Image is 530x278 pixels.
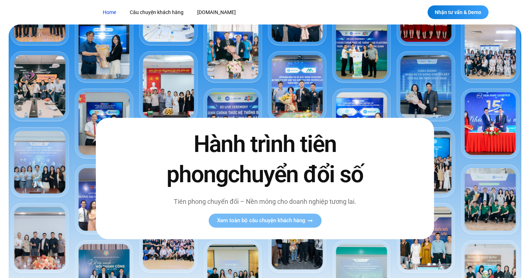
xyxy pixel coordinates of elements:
[208,214,321,228] a: Xem toàn bộ câu chuyện khách hàng
[435,10,481,15] span: Nhận tư vấn & Demo
[217,218,305,223] span: Xem toàn bộ câu chuyện khách hàng
[151,130,379,189] h2: Hành trình tiên phong
[97,6,377,19] nav: Menu
[151,197,379,206] p: Tiên phong chuyển đổi – Nền móng cho doanh nghiệp tương lai.
[124,6,189,19] a: Câu chuyện khách hàng
[428,5,489,19] a: Nhận tư vấn & Demo
[228,161,363,188] span: chuyển đổi số
[97,6,122,19] a: Home
[192,6,241,19] a: [DOMAIN_NAME]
